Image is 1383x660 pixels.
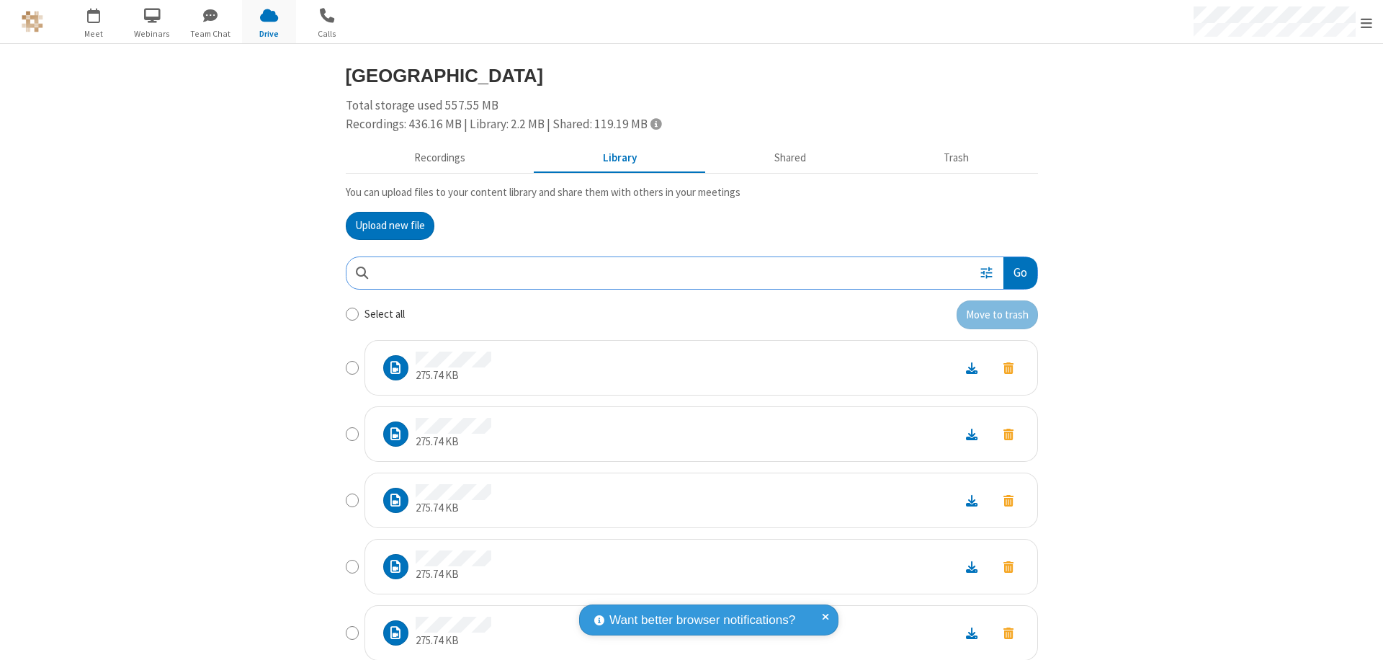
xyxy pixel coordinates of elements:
[953,426,990,442] a: Download file
[953,558,990,575] a: Download file
[346,145,534,172] button: Recorded meetings
[953,360,990,376] a: Download file
[184,27,238,40] span: Team Chat
[650,117,661,130] span: Totals displayed include files that have been moved to the trash.
[875,145,1038,172] button: Trash
[953,625,990,641] a: Download file
[990,424,1026,444] button: Move to trash
[67,27,121,40] span: Meet
[416,500,491,517] p: 275.74 KB
[1003,257,1037,290] button: Go
[22,11,43,32] img: QA Selenium DO NOT DELETE OR CHANGE
[990,358,1026,378] button: Move to trash
[346,115,1038,134] div: Recordings: 436.16 MB | Library: 2.2 MB | Shared: 119.19 MB
[346,97,1038,133] div: Total storage used 557.55 MB
[416,367,491,384] p: 275.74 KB
[125,27,179,40] span: Webinars
[953,492,990,509] a: Download file
[346,66,1038,86] h3: [GEOGRAPHIC_DATA]
[242,27,296,40] span: Drive
[346,212,434,241] button: Upload new file
[534,145,706,172] button: Content library
[609,611,795,630] span: Want better browser notifications?
[416,434,491,450] p: 275.74 KB
[706,145,875,172] button: Shared during meetings
[957,300,1038,329] button: Move to trash
[416,566,491,583] p: 275.74 KB
[990,491,1026,510] button: Move to trash
[990,557,1026,576] button: Move to trash
[346,184,1038,201] p: You can upload files to your content library and share them with others in your meetings
[416,633,491,649] p: 275.74 KB
[364,306,405,323] label: Select all
[990,623,1026,643] button: Move to trash
[300,27,354,40] span: Calls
